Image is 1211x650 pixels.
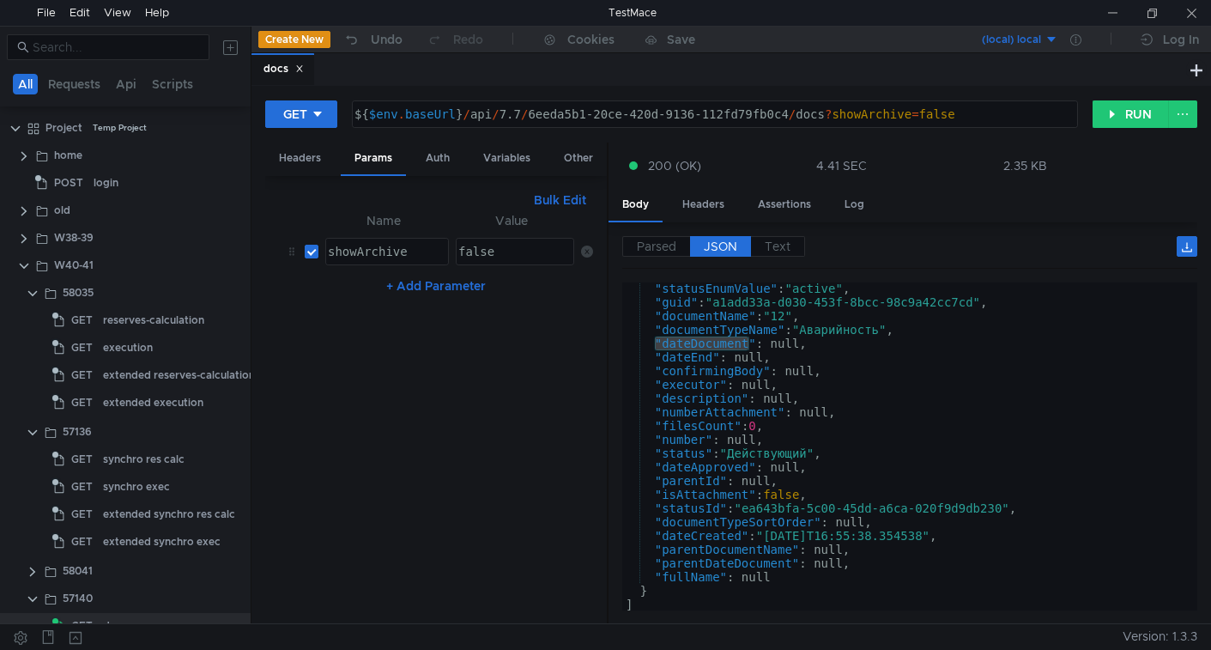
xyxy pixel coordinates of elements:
div: extended synchro res calc [103,501,235,527]
button: Bulk Edit [527,190,593,210]
div: docs [103,613,128,639]
span: Version: 1.3.3 [1123,624,1197,649]
button: RUN [1093,100,1169,128]
div: Cookies [567,29,615,50]
span: GET [71,307,93,333]
span: GET [71,390,93,416]
button: Api [111,74,142,94]
th: Value [449,210,574,231]
span: GET [71,474,93,500]
span: GET [71,335,93,361]
div: 58041 [63,558,93,584]
button: All [13,74,38,94]
div: Variables [469,143,544,174]
div: docs [263,60,304,78]
div: Headers [669,189,738,221]
div: synchro res calc [103,446,185,472]
div: (local) local [982,32,1041,48]
button: GET [265,100,337,128]
button: Undo [330,27,415,52]
div: Save [667,33,695,46]
div: GET [283,105,307,124]
div: Body [609,189,663,222]
div: 57140 [63,586,93,611]
div: login [94,170,118,196]
div: Auth [412,143,463,174]
div: extended execution [103,390,203,416]
div: old [54,197,70,223]
div: W40-41 [54,252,94,278]
button: Redo [415,27,495,52]
div: extended synchro exec [103,529,221,555]
div: 58035 [63,280,94,306]
span: 200 (OK) [648,156,701,175]
div: W38-39 [54,225,94,251]
span: GET [71,613,93,639]
button: (local) local [939,26,1058,53]
div: Assertions [744,189,825,221]
div: Redo [453,29,483,50]
span: GET [71,501,93,527]
div: Headers [265,143,335,174]
button: Create New [258,31,330,48]
th: Name [318,210,449,231]
div: execution [103,335,153,361]
button: + Add Parameter [379,276,493,296]
div: Temp Project [93,115,147,141]
div: 2.35 KB [1003,158,1047,173]
div: reserves-calculation [103,307,204,333]
span: GET [71,529,93,555]
span: POST [54,170,83,196]
div: 57136 [63,419,92,445]
span: JSON [704,239,737,254]
span: Parsed [637,239,676,254]
span: Text [765,239,790,254]
div: Other [550,143,607,174]
span: GET [71,362,93,388]
div: synchro exec [103,474,170,500]
input: Search... [33,38,199,57]
div: Log In [1163,29,1199,50]
button: Requests [43,74,106,94]
span: GET [71,446,93,472]
div: 4.41 SEC [816,158,867,173]
div: extended reserves-calculation [103,362,255,388]
div: home [54,143,82,168]
button: Scripts [147,74,198,94]
div: Params [341,143,406,176]
div: Log [831,189,878,221]
div: Undo [371,29,403,50]
div: Project [45,115,82,141]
